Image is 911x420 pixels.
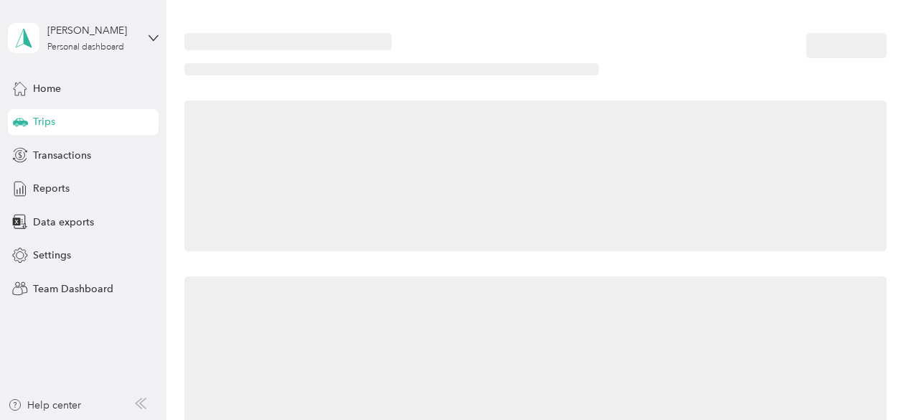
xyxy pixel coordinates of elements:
[33,215,94,230] span: Data exports
[8,398,81,413] button: Help center
[831,340,911,420] iframe: Everlance-gr Chat Button Frame
[47,23,137,38] div: [PERSON_NAME]
[33,81,61,96] span: Home
[33,181,70,196] span: Reports
[33,248,71,263] span: Settings
[33,281,113,297] span: Team Dashboard
[33,114,55,129] span: Trips
[47,43,124,52] div: Personal dashboard
[33,148,91,163] span: Transactions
